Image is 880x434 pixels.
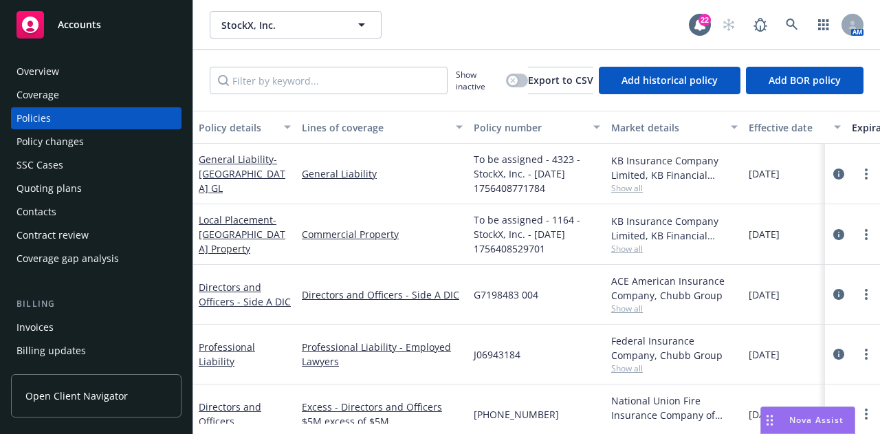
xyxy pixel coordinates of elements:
span: Open Client Navigator [25,389,128,403]
button: Export to CSV [528,67,593,94]
a: Excess - Directors and Officers $5M excess of $5M [302,400,463,428]
button: Policy number [468,111,606,144]
a: Directors and Officers - Side A DIC [199,281,291,308]
a: Directors and Officers [199,400,261,428]
a: Quoting plans [11,177,181,199]
div: Policy changes [16,131,84,153]
div: Drag to move [761,407,778,433]
input: Filter by keyword... [210,67,448,94]
a: more [858,286,874,303]
span: Add BOR policy [769,74,841,87]
a: Policy changes [11,131,181,153]
a: more [858,406,874,422]
a: Report a Bug [747,11,774,39]
a: more [858,166,874,182]
div: Policies [16,107,51,129]
div: Invoices [16,316,54,338]
button: StockX, Inc. [210,11,382,39]
button: Add historical policy [599,67,740,94]
a: Coverage [11,84,181,106]
a: Coverage gap analysis [11,248,181,270]
div: Coverage [16,84,59,106]
button: Market details [606,111,743,144]
div: Policy details [199,120,276,135]
span: G7198483 004 [474,287,538,302]
a: Overview [11,61,181,83]
a: Directors and Officers - Side A DIC [302,287,463,302]
div: Effective date [749,120,826,135]
div: Overview [16,61,59,83]
div: Contract review [16,224,89,246]
div: National Union Fire Insurance Company of [GEOGRAPHIC_DATA], [GEOGRAPHIC_DATA], AIG [611,393,738,422]
a: circleInformation [830,346,847,362]
span: StockX, Inc. [221,18,340,32]
span: Show all [611,243,738,254]
button: Nova Assist [760,406,855,434]
span: J06943184 [474,347,520,362]
span: Show inactive [456,69,500,92]
div: Federal Insurance Company, Chubb Group [611,334,738,362]
span: Show all [611,182,738,194]
a: Contract review [11,224,181,246]
span: Show all [611,303,738,314]
a: SSC Cases [11,154,181,176]
span: Export to CSV [528,74,593,87]
span: Add historical policy [621,74,718,87]
a: Search [778,11,806,39]
span: - [GEOGRAPHIC_DATA] Property [199,213,285,255]
span: [DATE] [749,227,780,241]
span: Show all [611,422,738,434]
button: Add BOR policy [746,67,863,94]
a: more [858,226,874,243]
div: Market details [611,120,723,135]
span: Nova Assist [789,414,844,426]
div: 22 [698,14,711,26]
a: Professional Liability - Employed Lawyers [302,340,463,369]
a: circleInformation [830,406,847,422]
div: Policy number [474,120,585,135]
a: Accounts [11,6,181,44]
a: Commercial Property [302,227,463,241]
button: Policy details [193,111,296,144]
span: Show all [611,362,738,374]
span: [DATE] [749,166,780,181]
span: - [GEOGRAPHIC_DATA] GL [199,153,285,195]
span: [PHONE_NUMBER] [474,407,559,422]
a: Local Placement [199,213,285,255]
div: Coverage gap analysis [16,248,119,270]
a: Policies [11,107,181,129]
div: SSC Cases [16,154,63,176]
button: Lines of coverage [296,111,468,144]
button: Effective date [743,111,846,144]
div: Lines of coverage [302,120,448,135]
a: Billing updates [11,340,181,362]
span: [DATE] [749,287,780,302]
a: more [858,346,874,362]
div: Billing [11,297,181,311]
a: Start snowing [715,11,742,39]
span: To be assigned - 1164 - StockX, Inc. - [DATE] 1756408529701 [474,213,600,256]
span: Accounts [58,19,101,30]
span: To be assigned - 4323 - StockX, Inc. - [DATE] 1756408771784 [474,152,600,195]
span: [DATE] [749,407,780,422]
a: circleInformation [830,286,847,303]
div: KB Insurance Company Limited, KB Financial Group Inc. [611,214,738,243]
a: Switch app [810,11,837,39]
div: Billing updates [16,340,86,362]
div: Contacts [16,201,56,223]
div: Quoting plans [16,177,82,199]
a: General Liability [199,153,285,195]
a: Contacts [11,201,181,223]
div: KB Insurance Company Limited, KB Financial Group Inc. [611,153,738,182]
div: ACE American Insurance Company, Chubb Group [611,274,738,303]
span: [DATE] [749,347,780,362]
a: circleInformation [830,166,847,182]
a: Professional Liability [199,340,255,368]
a: General Liability [302,166,463,181]
a: Invoices [11,316,181,338]
a: circleInformation [830,226,847,243]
